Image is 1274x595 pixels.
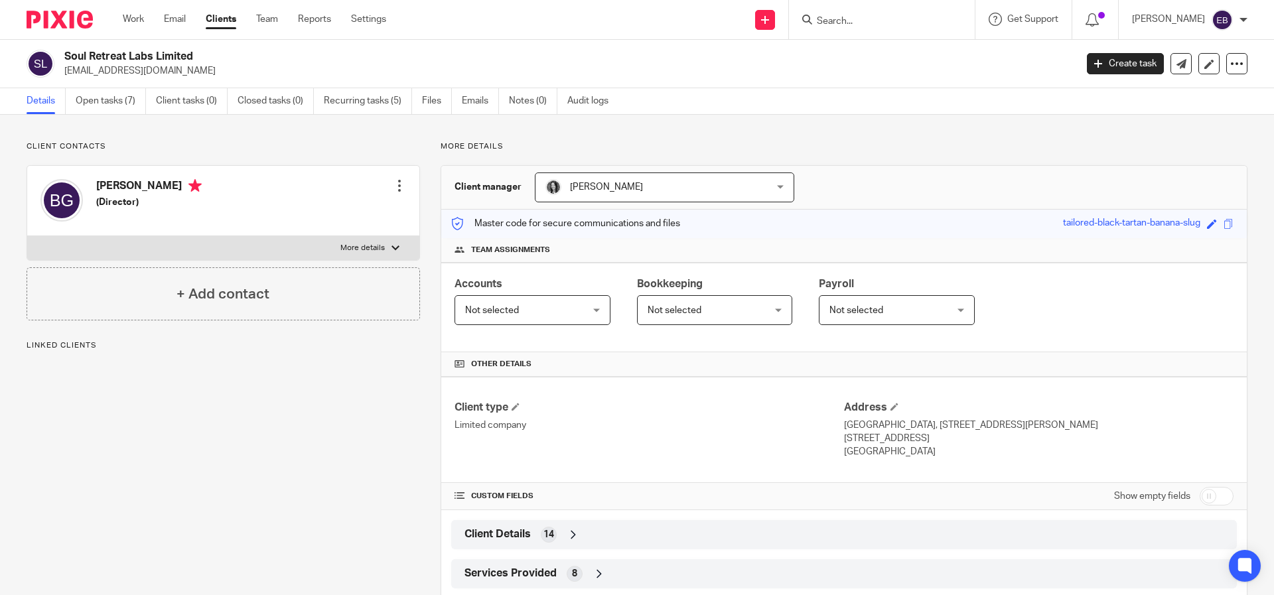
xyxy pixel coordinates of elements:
[455,180,522,194] h3: Client manager
[123,13,144,26] a: Work
[637,279,703,289] span: Bookkeeping
[1087,53,1164,74] a: Create task
[76,88,146,114] a: Open tasks (7)
[464,566,557,580] span: Services Provided
[441,141,1247,152] p: More details
[27,50,54,78] img: svg%3E
[819,279,854,289] span: Payroll
[567,88,618,114] a: Audit logs
[96,179,202,196] h4: [PERSON_NAME]
[545,179,561,195] img: brodie%203%20small.jpg
[340,243,385,253] p: More details
[1063,216,1200,231] div: tailored-black-tartan-banana-slug
[164,13,186,26] a: Email
[844,432,1234,445] p: [STREET_ADDRESS]
[96,196,202,209] h5: (Director)
[648,306,701,315] span: Not selected
[27,11,93,29] img: Pixie
[570,182,643,192] span: [PERSON_NAME]
[206,13,236,26] a: Clients
[543,528,554,541] span: 14
[844,445,1234,458] p: [GEOGRAPHIC_DATA]
[324,88,412,114] a: Recurring tasks (5)
[455,419,844,432] p: Limited company
[64,64,1067,78] p: [EMAIL_ADDRESS][DOMAIN_NAME]
[188,179,202,192] i: Primary
[298,13,331,26] a: Reports
[815,16,935,28] input: Search
[844,419,1234,432] p: [GEOGRAPHIC_DATA], [STREET_ADDRESS][PERSON_NAME]
[27,88,66,114] a: Details
[455,491,844,501] h4: CUSTOM FIELDS
[844,401,1234,415] h4: Address
[509,88,557,114] a: Notes (0)
[64,50,867,64] h2: Soul Retreat Labs Limited
[351,13,386,26] a: Settings
[455,401,844,415] h4: Client type
[465,306,519,315] span: Not selected
[1132,13,1205,26] p: [PERSON_NAME]
[1114,490,1190,503] label: Show empty fields
[156,88,228,114] a: Client tasks (0)
[471,359,531,369] span: Other details
[422,88,452,114] a: Files
[27,141,420,152] p: Client contacts
[1007,15,1058,24] span: Get Support
[462,88,499,114] a: Emails
[572,567,577,580] span: 8
[464,527,531,541] span: Client Details
[471,245,550,255] span: Team assignments
[27,340,420,351] p: Linked clients
[1212,9,1233,31] img: svg%3E
[455,279,502,289] span: Accounts
[40,179,83,222] img: svg%3E
[256,13,278,26] a: Team
[238,88,314,114] a: Closed tasks (0)
[451,217,680,230] p: Master code for secure communications and files
[177,284,269,304] h4: + Add contact
[829,306,883,315] span: Not selected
